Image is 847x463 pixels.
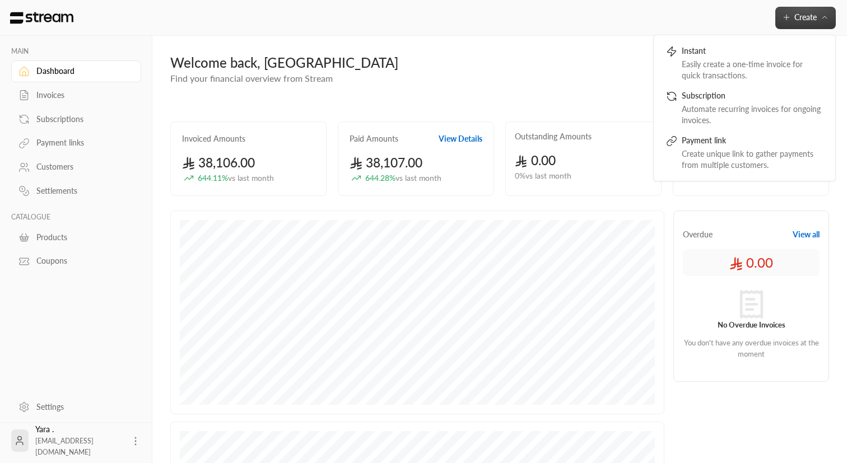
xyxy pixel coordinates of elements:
[11,396,141,418] a: Settings
[515,170,571,182] span: 0 % vs last month
[11,156,141,178] a: Customers
[365,172,441,184] span: 644.28 %
[683,229,713,240] span: Overdue
[9,12,75,24] img: Logo
[395,173,441,183] span: vs last month
[36,232,127,243] div: Products
[794,12,817,22] span: Create
[682,90,823,104] div: Subscription
[36,255,127,266] div: Coupons
[182,155,255,170] span: 38,106.00
[11,213,141,222] p: CATALOGUE
[350,133,398,144] h2: Paid Amounts
[36,66,127,77] div: Dashboard
[11,47,141,56] p: MAIN
[182,133,245,144] h2: Invoiced Amounts
[36,114,127,125] div: Subscriptions
[660,41,829,86] a: InstantEasily create a one-time invoice for quick transactions.
[515,131,592,142] h2: Outstanding Amounts
[660,86,829,130] a: SubscriptionAutomate recurring invoices for ongoing invoices.
[11,60,141,82] a: Dashboard
[11,180,141,202] a: Settlements
[775,7,836,29] button: Create
[36,90,127,101] div: Invoices
[729,254,773,272] span: 0.00
[11,250,141,272] a: Coupons
[170,73,333,83] span: Find your financial overview from Stream
[682,59,823,81] div: Easily create a one-time invoice for quick transactions.
[11,85,141,106] a: Invoices
[36,161,127,172] div: Customers
[36,185,127,197] div: Settlements
[439,133,482,144] button: View Details
[682,104,823,126] div: Automate recurring invoices for ongoing invoices.
[198,172,274,184] span: 644.11 %
[718,320,785,329] strong: No Overdue Invoices
[35,424,123,457] div: Yara .
[35,437,94,456] span: [EMAIL_ADDRESS][DOMAIN_NAME]
[682,135,823,148] div: Payment link
[682,148,823,171] div: Create unique link to gather payments from multiple customers.
[682,45,823,59] div: Instant
[683,338,820,359] p: You don't have any overdue invoices at the moment
[36,401,127,413] div: Settings
[515,153,556,168] span: 0.00
[793,229,820,240] button: View all
[36,137,127,148] div: Payment links
[11,108,141,130] a: Subscriptions
[11,226,141,248] a: Products
[170,54,829,72] div: Welcome back, [GEOGRAPHIC_DATA]
[350,155,422,170] span: 38,107.00
[228,173,274,183] span: vs last month
[660,130,829,175] a: Payment linkCreate unique link to gather payments from multiple customers.
[11,132,141,154] a: Payment links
